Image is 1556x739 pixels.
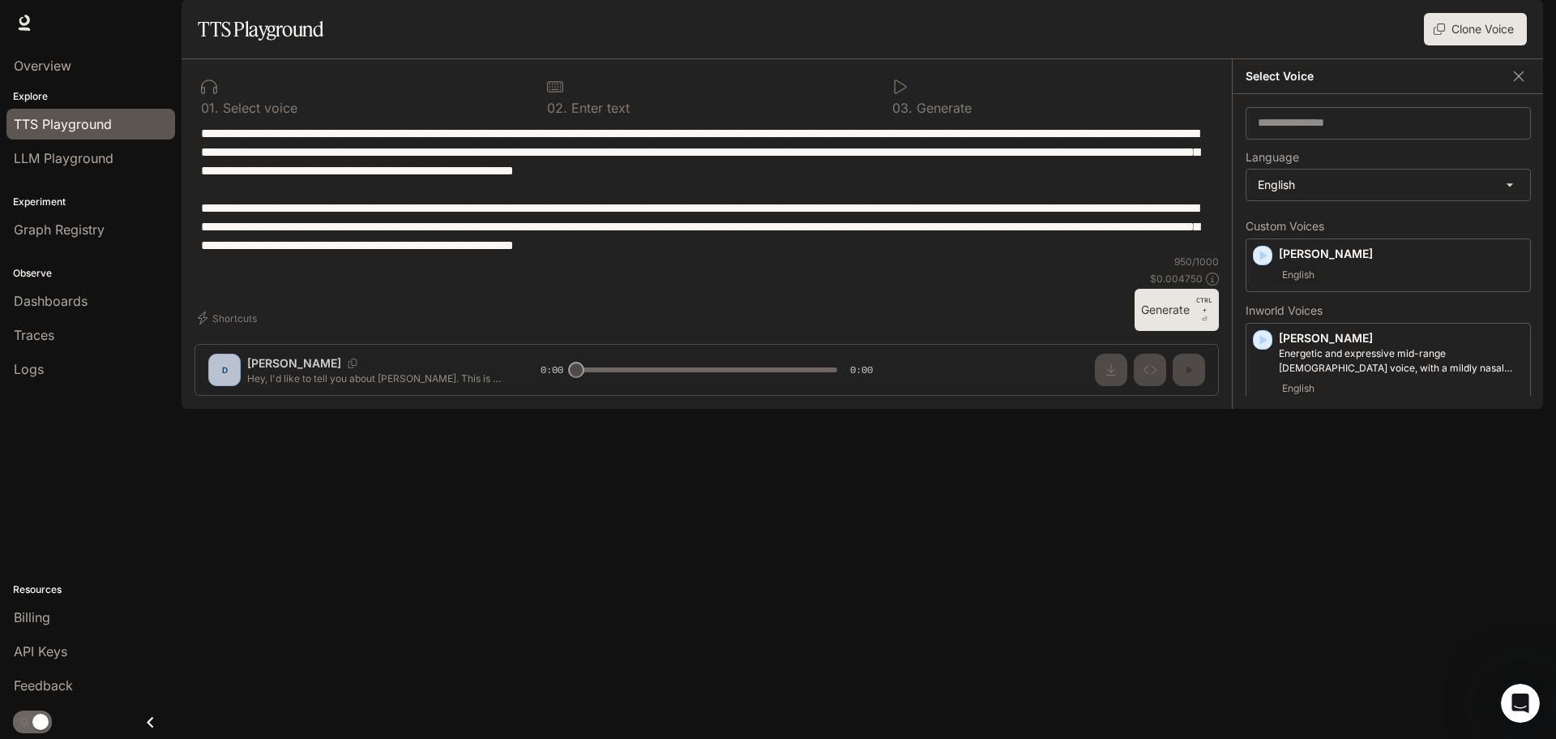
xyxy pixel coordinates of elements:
[1279,265,1318,285] span: English
[1246,221,1531,232] p: Custom Voices
[219,101,297,114] p: Select voice
[567,101,630,114] p: Enter text
[201,101,219,114] p: 0 1 .
[1279,246,1524,262] p: [PERSON_NAME]
[1501,684,1540,723] iframe: Intercom live chat
[1135,289,1219,331] button: GenerateCTRL +⏎
[913,101,972,114] p: Generate
[1246,152,1299,163] p: Language
[1424,13,1527,45] button: Clone Voice
[1246,170,1530,200] div: English
[1246,305,1531,316] p: Inworld Voices
[547,101,567,114] p: 0 2 .
[1196,295,1212,315] p: CTRL +
[198,13,323,45] h1: TTS Playground
[892,101,913,114] p: 0 3 .
[1279,346,1524,376] p: Energetic and expressive mid-range male voice, with a mildly nasal quality
[1279,379,1318,398] span: English
[1196,295,1212,324] p: ⏎
[1279,330,1524,346] p: [PERSON_NAME]
[194,305,263,331] button: Shortcuts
